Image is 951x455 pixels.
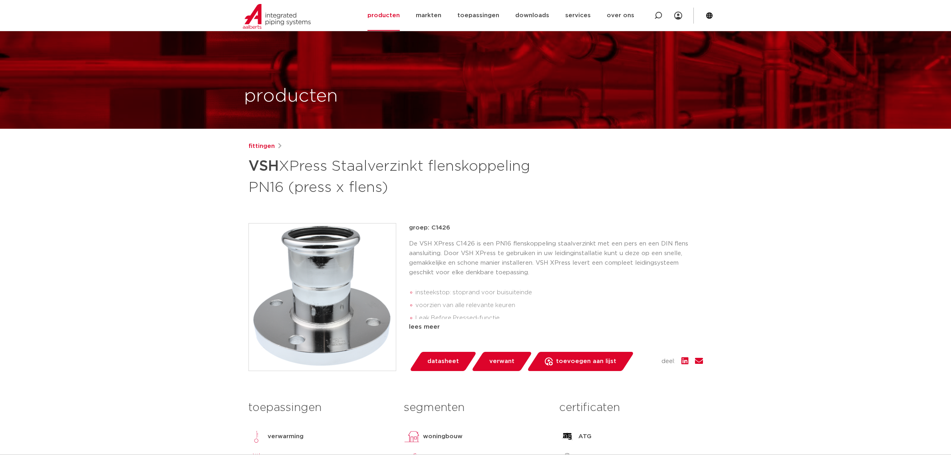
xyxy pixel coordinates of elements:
img: ATG [559,429,575,445]
h3: segmenten [404,400,547,416]
a: datasheet [409,352,477,371]
img: Product Image for VSH XPress Staalverzinkt flenskoppeling PN16 (press x flens) [249,224,396,371]
span: verwant [489,355,514,368]
h3: certificaten [559,400,703,416]
p: woningbouw [423,432,463,441]
h1: producten [244,84,338,109]
h1: XPress Staalverzinkt flenskoppeling PN16 (press x flens) [248,154,548,198]
p: verwarming [268,432,304,441]
img: woningbouw [404,429,420,445]
img: verwarming [248,429,264,445]
li: insteekstop: stoprand voor buisuiteinde [415,286,703,299]
li: Leak Before Pressed-functie [415,312,703,325]
p: ATG [578,432,592,441]
a: fittingen [248,142,275,151]
span: datasheet [427,355,459,368]
strong: VSH [248,159,279,174]
p: De VSH XPress C1426 is een PN16 flenskoppeling staalverzinkt met een pers en een DIN flens aanslu... [409,239,703,277]
li: voorzien van alle relevante keuren [415,299,703,312]
h3: toepassingen [248,400,392,416]
div: lees meer [409,322,703,332]
span: deel: [661,357,675,366]
a: verwant [471,352,532,371]
span: toevoegen aan lijst [556,355,616,368]
p: groep: C1426 [409,223,703,233]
